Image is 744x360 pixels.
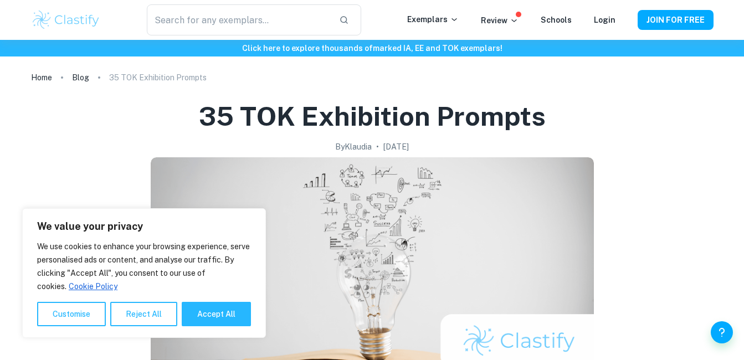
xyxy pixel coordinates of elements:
[147,4,330,35] input: Search for any exemplars...
[594,16,615,24] a: Login
[109,71,207,84] p: 35 TOK Exhibition Prompts
[199,99,546,134] h1: 35 TOK Exhibition Prompts
[182,302,251,326] button: Accept All
[711,321,733,343] button: Help and Feedback
[37,240,251,293] p: We use cookies to enhance your browsing experience, serve personalised ads or content, and analys...
[335,141,372,153] h2: By Klaudia
[68,281,118,291] a: Cookie Policy
[2,42,742,54] h6: Click here to explore thousands of marked IA, EE and TOK exemplars !
[541,16,572,24] a: Schools
[37,302,106,326] button: Customise
[31,70,52,85] a: Home
[407,13,459,25] p: Exemplars
[72,70,89,85] a: Blog
[481,14,519,27] p: Review
[638,10,714,30] button: JOIN FOR FREE
[376,141,379,153] p: •
[22,208,266,338] div: We value your privacy
[31,9,101,31] img: Clastify logo
[383,141,409,153] h2: [DATE]
[37,220,251,233] p: We value your privacy
[110,302,177,326] button: Reject All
